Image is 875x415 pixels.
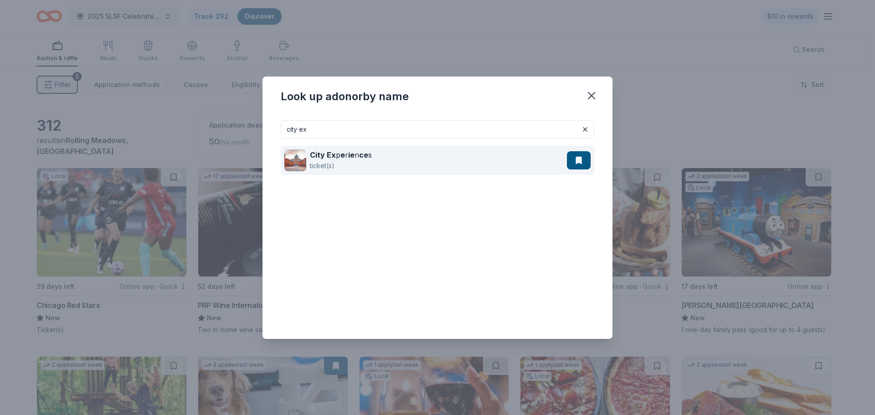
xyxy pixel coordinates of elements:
strong: e [340,150,345,159]
strong: City Ex [310,150,336,159]
strong: ie [348,150,355,159]
div: ticket(s) [310,160,372,171]
img: Image for City Experiences [284,149,306,171]
strong: ce [359,150,368,159]
input: Search [281,120,594,138]
div: p r n s [310,149,372,160]
div: Look up a donor by name [281,89,409,104]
